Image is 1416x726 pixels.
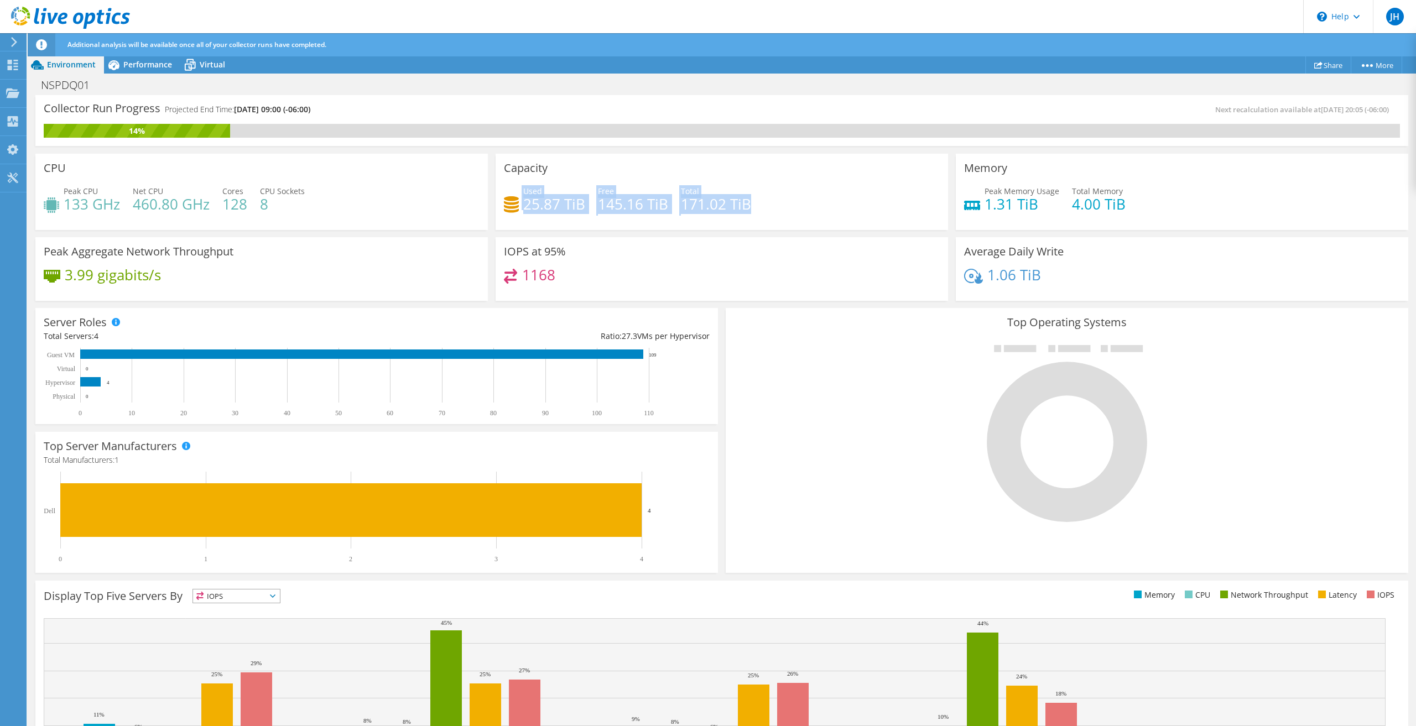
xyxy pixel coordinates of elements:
[441,619,452,626] text: 45%
[44,246,233,258] h3: Peak Aggregate Network Throughput
[36,79,107,91] h1: NSPDQ01
[44,507,55,515] text: Dell
[123,59,172,70] span: Performance
[335,409,342,417] text: 50
[222,198,247,210] h4: 128
[1016,673,1027,680] text: 24%
[640,555,643,563] text: 4
[180,409,187,417] text: 20
[542,409,549,417] text: 90
[128,409,135,417] text: 10
[622,331,637,341] span: 27.3
[938,713,949,720] text: 10%
[494,555,498,563] text: 3
[47,351,75,359] text: Guest VM
[94,331,98,341] span: 4
[1351,56,1402,74] a: More
[523,198,585,210] h4: 25.87 TiB
[59,555,62,563] text: 0
[985,186,1059,196] span: Peak Memory Usage
[65,269,161,281] h4: 3.99 gigabits/s
[86,394,88,399] text: 0
[403,718,411,725] text: 8%
[480,671,491,677] text: 25%
[987,269,1041,281] h4: 1.06 TiB
[964,246,1064,258] h3: Average Daily Write
[519,667,530,673] text: 27%
[234,104,310,114] span: [DATE] 09:00 (-06:00)
[67,40,326,49] span: Additional analysis will be available once all of your collector runs have completed.
[86,366,88,372] text: 0
[977,620,988,626] text: 44%
[748,672,759,678] text: 25%
[211,671,222,677] text: 25%
[644,409,654,417] text: 110
[632,715,640,722] text: 9%
[53,393,75,400] text: Physical
[648,507,651,514] text: 4
[64,186,98,196] span: Peak CPU
[260,198,305,210] h4: 8
[522,269,555,281] h4: 1168
[387,409,393,417] text: 60
[232,409,238,417] text: 30
[251,660,262,666] text: 29%
[64,198,120,210] h4: 133 GHz
[93,711,105,718] text: 11%
[47,59,96,70] span: Environment
[1386,8,1404,25] span: JH
[1131,589,1175,601] li: Memory
[439,409,445,417] text: 70
[284,409,290,417] text: 40
[1364,589,1394,601] li: IOPS
[260,186,305,196] span: CPU Sockets
[1217,589,1308,601] li: Network Throughput
[165,103,310,116] h4: Projected End Time:
[45,379,75,386] text: Hypervisor
[598,198,668,210] h4: 145.16 TiB
[504,162,548,174] h3: Capacity
[1321,105,1389,114] span: [DATE] 20:05 (-06:00)
[523,186,542,196] span: Used
[44,440,177,452] h3: Top Server Manufacturers
[1305,56,1351,74] a: Share
[44,162,66,174] h3: CPU
[1072,198,1126,210] h4: 4.00 TiB
[107,380,110,385] text: 4
[592,409,602,417] text: 100
[222,186,243,196] span: Cores
[44,125,230,137] div: 14%
[681,186,699,196] span: Total
[504,246,566,258] h3: IOPS at 95%
[964,162,1007,174] h3: Memory
[133,198,210,210] h4: 460.80 GHz
[1215,105,1394,114] span: Next recalculation available at
[44,316,107,328] h3: Server Roles
[1315,589,1357,601] li: Latency
[200,59,225,70] span: Virtual
[598,186,614,196] span: Free
[649,352,657,358] text: 109
[193,589,280,603] span: IOPS
[44,454,710,466] h4: Total Manufacturers:
[985,198,1059,210] h4: 1.31 TiB
[1182,589,1210,601] li: CPU
[133,186,163,196] span: Net CPU
[1055,690,1066,697] text: 18%
[490,409,497,417] text: 80
[734,316,1400,328] h3: Top Operating Systems
[204,555,207,563] text: 1
[349,555,352,563] text: 2
[1317,12,1327,22] svg: \n
[114,455,119,465] span: 1
[671,718,679,725] text: 8%
[363,717,372,724] text: 8%
[44,330,377,342] div: Total Servers:
[377,330,710,342] div: Ratio: VMs per Hypervisor
[787,670,798,677] text: 26%
[79,409,82,417] text: 0
[1072,186,1123,196] span: Total Memory
[57,365,76,373] text: Virtual
[681,198,751,210] h4: 171.02 TiB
